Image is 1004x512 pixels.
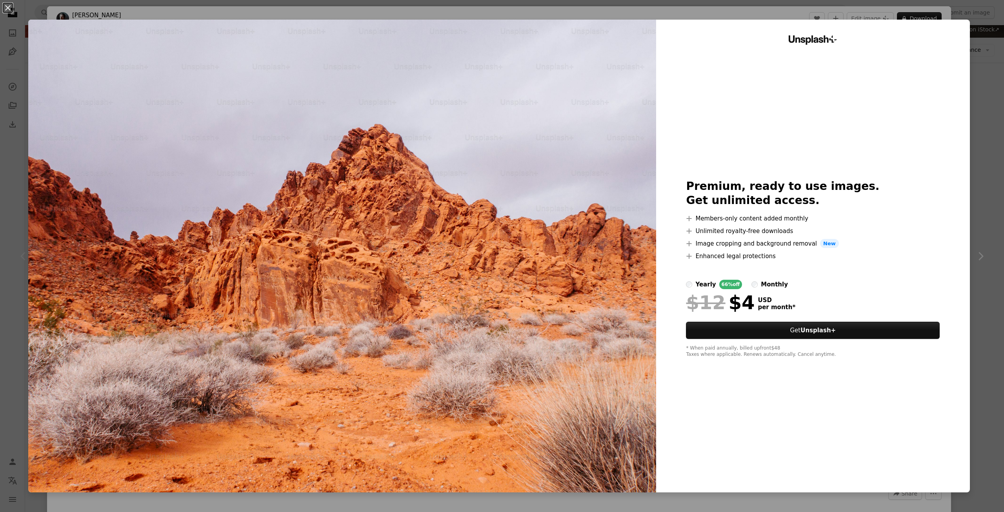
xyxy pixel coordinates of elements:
h2: Premium, ready to use images. Get unlimited access. [686,179,940,208]
li: Members-only content added monthly [686,214,940,223]
span: USD [758,297,795,304]
strong: Unsplash+ [800,327,836,334]
li: Unlimited royalty-free downloads [686,226,940,236]
li: Image cropping and background removal [686,239,940,248]
span: $12 [686,292,725,313]
div: monthly [761,280,788,289]
button: GetUnsplash+ [686,322,940,339]
li: Enhanced legal protections [686,251,940,261]
input: yearly66%off [686,281,692,288]
span: New [820,239,839,248]
input: monthly [751,281,758,288]
div: $4 [686,292,755,313]
div: * When paid annually, billed upfront $48 Taxes where applicable. Renews automatically. Cancel any... [686,345,940,358]
span: per month * [758,304,795,311]
div: 66% off [719,280,742,289]
div: yearly [695,280,716,289]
